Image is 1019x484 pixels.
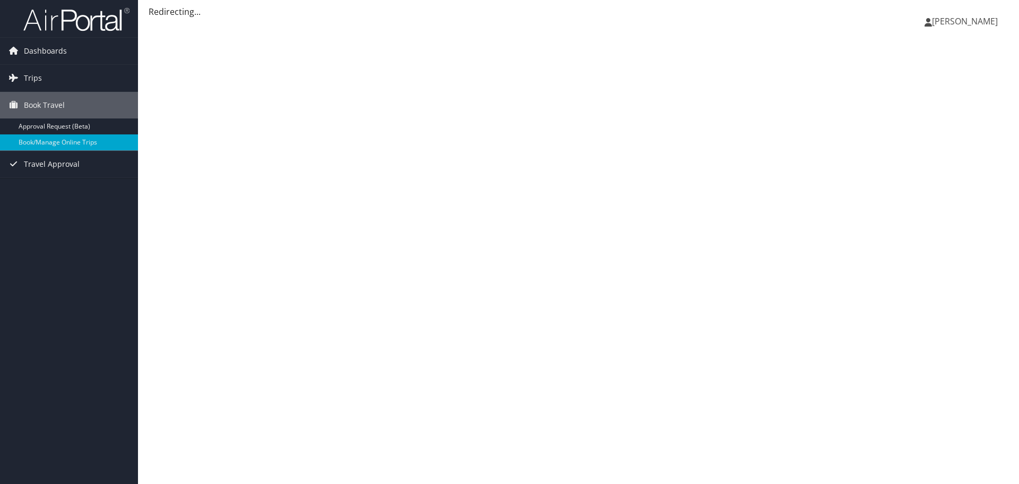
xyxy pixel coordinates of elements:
[24,38,67,64] span: Dashboards
[24,151,80,177] span: Travel Approval
[24,65,42,91] span: Trips
[24,92,65,118] span: Book Travel
[925,5,1008,37] a: [PERSON_NAME]
[23,7,129,32] img: airportal-logo.png
[149,5,1008,18] div: Redirecting...
[932,15,998,27] span: [PERSON_NAME]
